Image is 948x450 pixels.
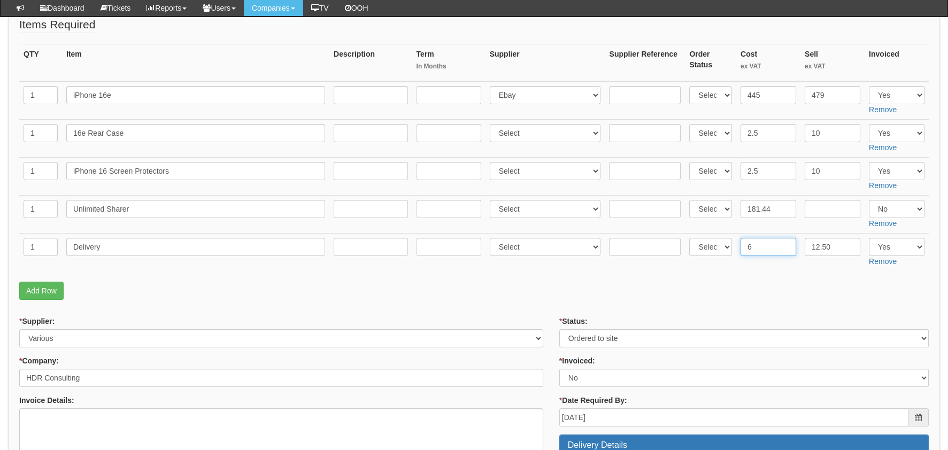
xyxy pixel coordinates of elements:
legend: Items Required [19,17,95,33]
a: Remove [869,257,897,266]
label: Invoice Details: [19,395,74,406]
th: Description [329,44,412,81]
a: Remove [869,143,897,152]
label: Date Required By: [559,395,627,406]
th: Sell [800,44,865,81]
th: Supplier Reference [605,44,685,81]
th: Invoiced [865,44,929,81]
th: QTY [19,44,62,81]
a: Add Row [19,282,64,300]
small: ex VAT [805,62,860,71]
small: ex VAT [741,62,796,71]
small: In Months [417,62,481,71]
a: Remove [869,181,897,190]
th: Cost [736,44,800,81]
h3: Delivery Details [568,440,920,450]
a: Remove [869,219,897,228]
a: Remove [869,105,897,114]
label: Supplier: [19,316,55,327]
th: Order Status [685,44,736,81]
label: Status: [559,316,588,327]
label: Invoiced: [559,355,595,366]
th: Supplier [485,44,605,81]
th: Term [412,44,485,81]
th: Item [62,44,329,81]
label: Company: [19,355,59,366]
